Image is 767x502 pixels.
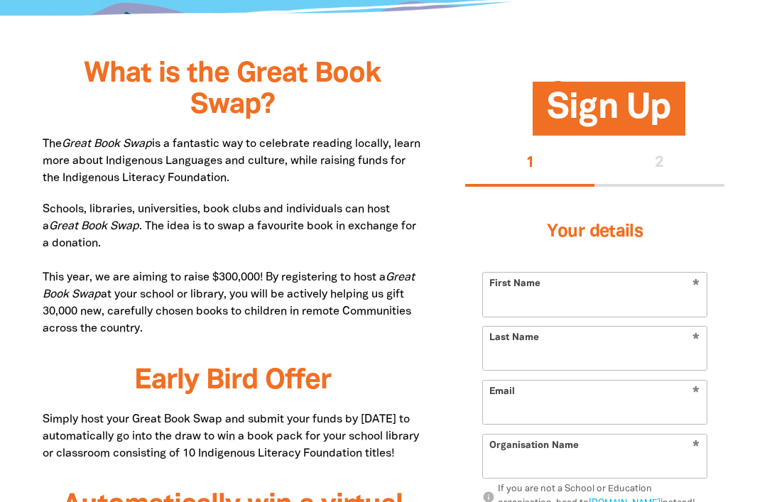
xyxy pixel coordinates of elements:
[134,368,331,394] span: Early Bird Offer
[482,204,707,261] h3: Your details
[84,61,381,119] span: What is the Great Book Swap?
[43,201,423,337] p: Schools, libraries, universities, book clubs and individuals can host a . The idea is to swap a f...
[547,92,670,136] span: Sign Up
[43,136,423,187] p: The is a fantastic way to celebrate reading locally, learn more about Indigenous Languages and cu...
[465,141,595,187] button: Stage 1
[43,273,415,300] em: Great Book Swap
[43,411,423,462] p: Simply host your Great Book Swap and submit your funds by [DATE] to automatically go into the dra...
[62,139,152,149] em: Great Book Swap
[49,222,139,231] em: Great Book Swap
